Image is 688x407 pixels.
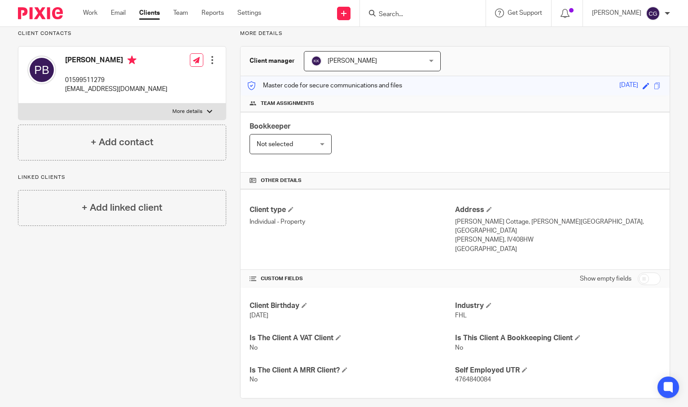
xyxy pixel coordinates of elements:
span: No [455,345,463,351]
img: Pixie [18,7,63,19]
h4: Is The Client A MRR Client? [250,366,455,375]
span: Get Support [508,10,542,16]
h4: Is The Client A VAT Client [250,333,455,343]
h4: Industry [455,301,661,311]
p: [GEOGRAPHIC_DATA] [455,245,661,254]
span: Bookkeeper [250,123,291,130]
a: Team [173,9,188,17]
p: Linked clients [18,174,226,181]
h4: Is This Client A Bookkeeping Client [455,333,661,343]
span: Team assignments [261,100,314,107]
h4: [PERSON_NAME] [65,56,167,67]
div: [DATE] [619,81,638,91]
h4: Client type [250,205,455,215]
img: svg%3E [311,56,322,66]
input: Search [378,11,459,19]
a: Email [111,9,126,17]
h4: + Add contact [91,135,153,149]
span: [PERSON_NAME] [328,58,377,64]
p: Client contacts [18,30,226,37]
h3: Client manager [250,56,295,65]
img: svg%3E [27,56,56,84]
p: More details [240,30,670,37]
a: Clients [139,9,160,17]
p: More details [172,108,202,115]
p: [PERSON_NAME] [592,9,641,17]
img: svg%3E [646,6,660,21]
span: No [250,377,258,383]
h4: + Add linked client [82,201,162,215]
i: Primary [127,56,136,65]
a: Settings [237,9,261,17]
span: Other details [261,177,302,184]
p: Master code for secure communications and files [247,81,402,90]
p: [PERSON_NAME] Cottage, [PERSON_NAME][GEOGRAPHIC_DATA], [GEOGRAPHIC_DATA] [455,217,661,236]
span: Not selected [257,141,293,147]
p: Individual - Property [250,217,455,226]
p: 01599511279 [65,76,167,85]
p: [PERSON_NAME], IV408HW [455,235,661,244]
h4: CUSTOM FIELDS [250,275,455,282]
span: No [250,345,258,351]
h4: Self Employed UTR [455,366,661,375]
label: Show empty fields [580,274,631,283]
p: [EMAIL_ADDRESS][DOMAIN_NAME] [65,85,167,94]
a: Work [83,9,97,17]
span: 4764840084 [455,377,491,383]
a: Reports [202,9,224,17]
span: [DATE] [250,312,268,319]
h4: Address [455,205,661,215]
span: FHL [455,312,467,319]
h4: Client Birthday [250,301,455,311]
